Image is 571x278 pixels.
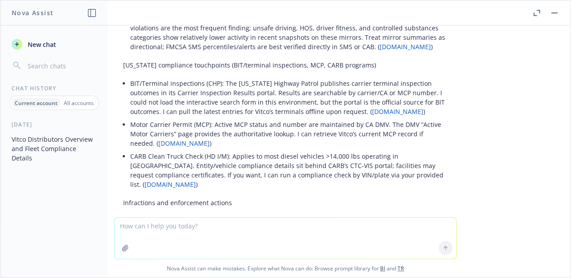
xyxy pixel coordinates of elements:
a: [DOMAIN_NAME] [158,139,210,147]
div: [DATE] [1,121,108,128]
p: All accounts [64,99,94,107]
li: Third‑party SMS mirrors summarize that, over the last 24 months, inspections with vehicle mainten... [130,12,448,53]
a: [DOMAIN_NAME] [145,180,196,189]
span: New chat [26,40,56,49]
li: CARB Clean Truck Check (HD I/M): Applies to most diesel vehicles >14,000 lbs operating in [GEOGRA... [130,150,448,191]
div: Chat History [1,84,108,92]
a: [DOMAIN_NAME] [380,42,431,51]
button: New chat [8,36,100,52]
a: TR [397,265,404,272]
li: Motor Carrier Permit (MCP): Active MCP status and number are maintained by CA DMV. The DMV “Activ... [130,118,448,150]
input: Search chats [26,59,97,72]
button: Vitco Distributors Overview and Fleet Compliance Details [8,132,100,165]
h1: Nova Assist [12,8,54,17]
li: FMCSA/SMS mirrors do not show any carrier‑level Out‑of‑Service order; roadside OOS rates are bett... [130,215,448,265]
a: BI [380,265,385,272]
span: Nova Assist can make mistakes. Explore what Nova can do: Browse prompt library for and [4,259,567,278]
p: Current account [15,99,58,107]
a: [DOMAIN_NAME] [372,107,423,116]
p: [US_STATE] compliance touchpoints (BIT/terminal inspections, MCP, CARB programs) [123,60,448,70]
p: Infractions and enforcement actions [123,198,448,207]
li: BIT/Terminal inspections (CHP): The [US_STATE] Highway Patrol publishes carrier terminal inspecti... [130,77,448,118]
